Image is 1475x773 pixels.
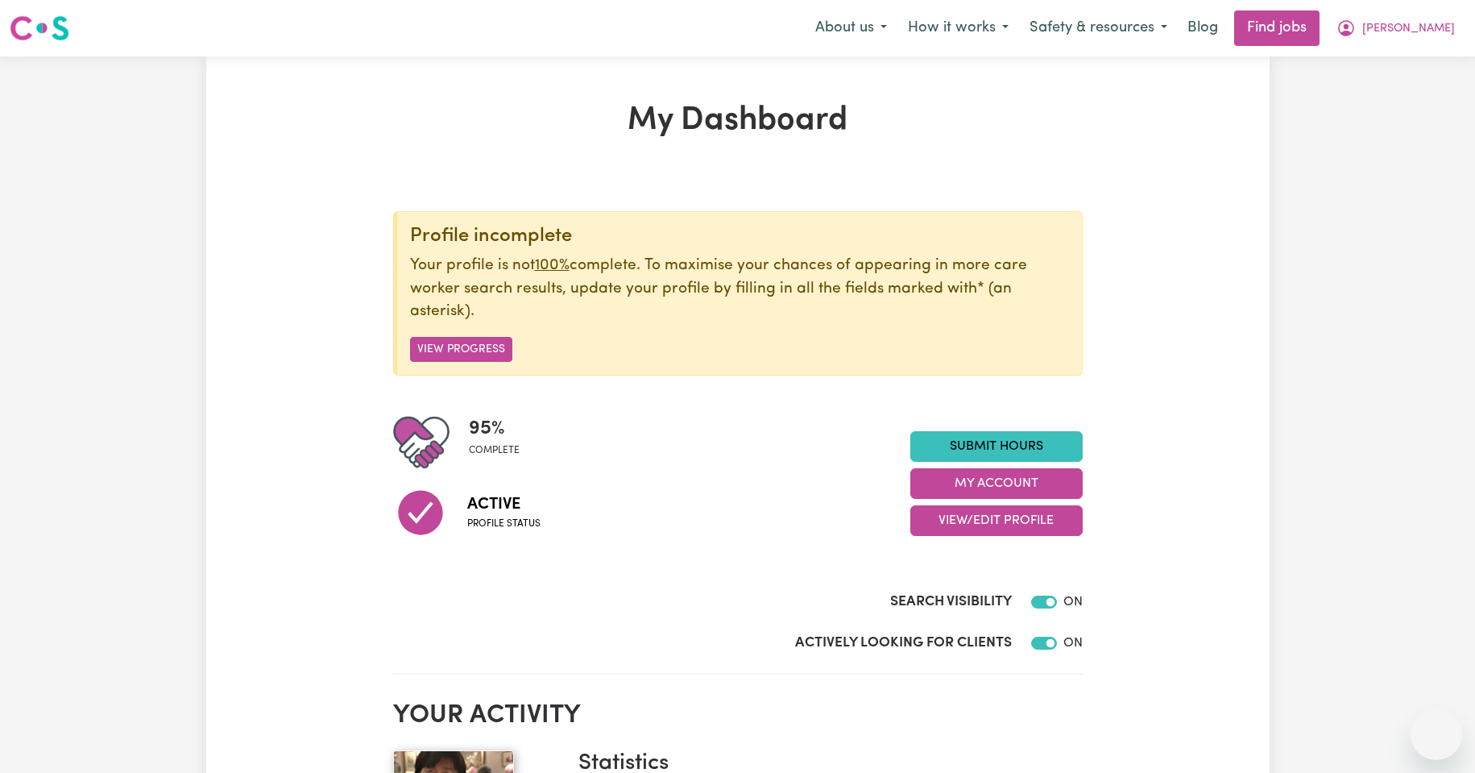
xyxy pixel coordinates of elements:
span: 95 % [469,414,520,443]
a: Find jobs [1234,10,1320,46]
label: Actively Looking for Clients [795,633,1012,654]
div: Profile incomplete [410,225,1069,248]
a: Blog [1178,10,1228,46]
h1: My Dashboard [393,102,1083,140]
p: Your profile is not complete. To maximise your chances of appearing in more care worker search re... [410,255,1069,324]
button: My Account [910,468,1083,499]
a: Careseekers logo [10,10,69,47]
span: ON [1063,637,1083,650]
span: ON [1063,596,1083,609]
span: complete [469,443,520,458]
span: [PERSON_NAME] [1362,20,1455,38]
span: Active [467,492,541,517]
button: About us [805,11,897,45]
h2: Your activity [393,700,1083,731]
label: Search Visibility [890,592,1012,613]
u: 100% [535,258,570,273]
button: View Progress [410,337,512,362]
span: Profile status [467,517,541,531]
iframe: Button to launch messaging window [1411,709,1462,760]
a: Submit Hours [910,431,1083,462]
img: Careseekers logo [10,14,69,43]
button: My Account [1326,11,1465,45]
button: How it works [897,11,1019,45]
button: View/Edit Profile [910,505,1083,536]
div: Profile completeness: 95% [469,414,532,471]
button: Safety & resources [1019,11,1178,45]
